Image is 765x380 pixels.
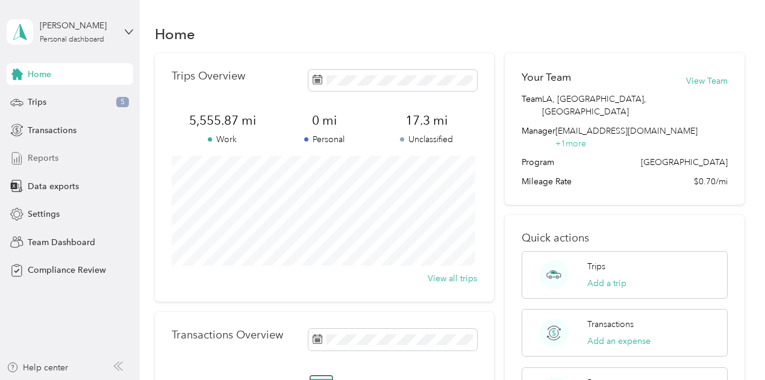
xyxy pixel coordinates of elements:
[587,260,605,273] p: Trips
[698,313,765,380] iframe: Everlance-gr Chat Button Frame
[273,112,375,129] span: 0 mi
[28,96,46,108] span: Trips
[522,70,571,85] h2: Your Team
[555,126,698,136] span: [EMAIL_ADDRESS][DOMAIN_NAME]
[28,208,60,220] span: Settings
[273,133,375,146] p: Personal
[116,97,129,108] span: 5
[522,232,728,245] p: Quick actions
[28,152,58,164] span: Reports
[522,156,554,169] span: Program
[172,329,283,341] p: Transactions Overview
[40,19,115,32] div: [PERSON_NAME]
[28,124,76,137] span: Transactions
[522,125,555,150] span: Manager
[28,264,106,276] span: Compliance Review
[28,180,79,193] span: Data exports
[542,93,728,118] span: LA, [GEOGRAPHIC_DATA], [GEOGRAPHIC_DATA]
[694,175,728,188] span: $0.70/mi
[40,36,104,43] div: Personal dashboard
[522,93,542,118] span: Team
[587,277,626,290] button: Add a trip
[375,112,477,129] span: 17.3 mi
[7,361,68,374] button: Help center
[522,175,572,188] span: Mileage Rate
[28,236,95,249] span: Team Dashboard
[641,156,728,169] span: [GEOGRAPHIC_DATA]
[686,75,728,87] button: View Team
[555,139,586,149] span: + 1 more
[428,272,477,285] button: View all trips
[587,318,634,331] p: Transactions
[155,28,195,40] h1: Home
[172,70,245,83] p: Trips Overview
[28,68,51,81] span: Home
[587,335,651,347] button: Add an expense
[172,112,273,129] span: 5,555.87 mi
[172,133,273,146] p: Work
[375,133,477,146] p: Unclassified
